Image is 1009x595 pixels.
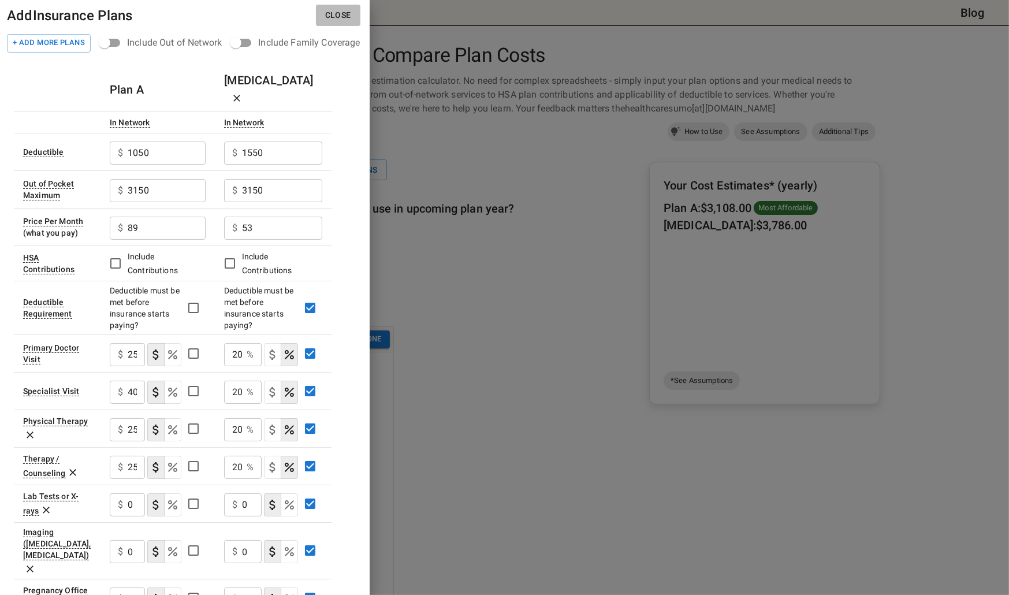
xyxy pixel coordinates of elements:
button: copayment [147,493,165,516]
div: cost type [264,418,298,441]
button: coinsurance [164,381,181,404]
div: cost type [147,493,181,516]
p: $ [118,184,123,198]
p: $ [118,545,123,559]
div: A behavioral health therapy session. [23,454,66,478]
p: $ [118,498,123,512]
svg: Select if this service charges a copay (or copayment), a set dollar amount (e.g. $30) you pay to ... [266,385,280,399]
button: coinsurance [164,456,181,479]
svg: Select if this service charges coinsurance, a percentage of the medical expense that you pay to y... [166,423,180,437]
div: cost type [147,540,181,563]
button: Close [316,5,360,26]
div: cost type [264,381,298,404]
p: $ [232,545,237,559]
div: This option will be 'Yes' for most plans. If your plan details say something to the effect of 'de... [23,297,72,319]
button: copayment [147,540,165,563]
svg: Select if this service charges coinsurance, a percentage of the medical expense that you pay to y... [166,545,180,559]
span: Include Contributions [242,252,292,275]
svg: Select if this service charges a copay (or copayment), a set dollar amount (e.g. $30) you pay to ... [266,348,280,362]
div: cost type [147,343,181,366]
div: cost type [264,456,298,479]
div: Include Out of Network [127,36,222,50]
p: $ [118,423,123,437]
div: position [231,32,369,54]
svg: Select if this service charges coinsurance, a percentage of the medical expense that you pay to y... [166,385,180,399]
svg: Select if this service charges a copay (or copayment), a set dollar amount (e.g. $30) you pay to ... [149,423,163,437]
svg: Select if this service charges a copay (or copayment), a set dollar amount (e.g. $30) you pay to ... [149,460,163,474]
button: coinsurance [164,540,181,563]
svg: Select if this service charges coinsurance, a percentage of the medical expense that you pay to y... [282,385,296,399]
svg: Select if this service charges coinsurance, a percentage of the medical expense that you pay to y... [282,498,296,512]
h6: Plan A [110,80,144,99]
button: coinsurance [281,540,298,563]
button: coinsurance [164,343,181,366]
div: Costs for services from providers who've agreed on prices with your insurance plan. There are oft... [110,118,150,128]
svg: Select if this service charges a copay (or copayment), a set dollar amount (e.g. $30) you pay to ... [266,545,280,559]
div: position [100,32,231,54]
svg: Select if this service charges a copay (or copayment), a set dollar amount (e.g. $30) you pay to ... [149,385,163,399]
button: coinsurance [164,418,181,441]
button: coinsurance [281,343,298,366]
button: coinsurance [281,418,298,441]
div: Include Family Coverage [258,36,360,50]
div: cost type [147,456,181,479]
svg: Select if this service charges coinsurance, a percentage of the medical expense that you pay to y... [166,460,180,474]
p: $ [118,221,123,235]
p: % [247,348,254,362]
p: $ [118,385,123,399]
div: Physical Therapy [23,416,88,426]
button: Add Plan to Comparison [7,34,91,53]
td: (what you pay) [14,208,100,246]
div: Costs for services from providers who've agreed on prices with your insurance plan. There are oft... [224,118,265,128]
svg: Select if this service charges a copay (or copayment), a set dollar amount (e.g. $30) you pay to ... [266,460,280,474]
div: cost type [264,343,298,366]
p: % [247,385,254,399]
div: Lab Tests or X-rays [23,492,79,516]
p: $ [232,146,237,160]
div: Deductible must be met before insurance starts paying? [224,285,298,331]
div: Leave the checkbox empty if you don't what an HSA (Health Savings Account) is. If the insurance p... [23,253,75,274]
svg: Select if this service charges coinsurance, a percentage of the medical expense that you pay to y... [166,498,180,512]
div: Sometimes called 'Out of Pocket Limit' or 'Annual Limit'. This is the maximum amount of money tha... [23,179,74,200]
button: copayment [264,493,281,516]
button: copayment [264,456,281,479]
button: coinsurance [164,493,181,516]
svg: Select if this service charges a copay (or copayment), a set dollar amount (e.g. $30) you pay to ... [149,545,163,559]
svg: Select if this service charges coinsurance, a percentage of the medical expense that you pay to y... [282,423,296,437]
div: cost type [264,493,298,516]
svg: Select if this service charges a copay (or copayment), a set dollar amount (e.g. $30) you pay to ... [266,498,280,512]
h6: [MEDICAL_DATA] [224,71,322,108]
button: copayment [147,456,165,479]
svg: Select if this service charges a copay (or copayment), a set dollar amount (e.g. $30) you pay to ... [149,348,163,362]
div: Imaging (MRI, PET, CT) [23,527,91,560]
svg: Select if this service charges coinsurance, a percentage of the medical expense that you pay to y... [282,348,296,362]
button: coinsurance [281,456,298,479]
svg: Select if this service charges coinsurance, a percentage of the medical expense that you pay to y... [282,545,296,559]
p: $ [118,146,123,160]
p: $ [232,221,237,235]
div: cost type [147,418,181,441]
button: copayment [264,540,281,563]
button: coinsurance [281,381,298,404]
button: coinsurance [281,493,298,516]
p: % [247,460,254,474]
p: $ [232,184,237,198]
div: Sometimes called 'Specialist' or 'Specialist Office Visit'. This is a visit to a doctor with a sp... [23,386,79,396]
div: Visit to your primary doctor for general care (also known as a Primary Care Provider, Primary Car... [23,343,79,365]
p: % [247,423,254,437]
p: $ [118,460,123,474]
span: Include Contributions [128,252,178,275]
p: $ [232,498,237,512]
svg: Select if this service charges coinsurance, a percentage of the medical expense that you pay to y... [282,460,296,474]
button: copayment [264,381,281,404]
svg: Select if this service charges a copay (or copayment), a set dollar amount (e.g. $30) you pay to ... [266,423,280,437]
button: copayment [147,418,165,441]
button: copayment [147,343,165,366]
button: copayment [264,343,281,366]
div: Amount of money you must individually pay from your pocket before the health plan starts to pay. ... [23,147,64,157]
button: copayment [147,381,165,404]
div: Deductible must be met before insurance starts paying? [110,285,181,331]
p: $ [118,348,123,362]
h6: Add Insurance Plans [7,5,132,27]
div: Sometimes called 'plan cost'. The portion of the plan premium that comes out of your wallet each ... [23,217,83,226]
